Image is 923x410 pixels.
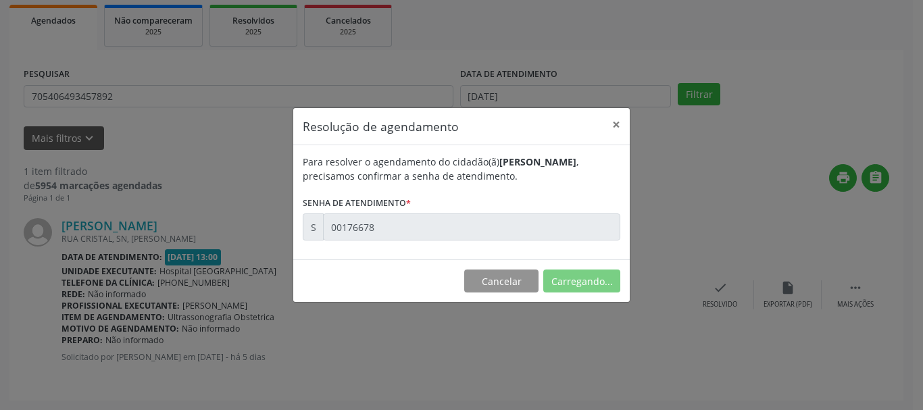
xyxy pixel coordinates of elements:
[303,213,324,240] div: S
[543,270,620,292] button: Carregando...
[303,118,459,135] h5: Resolução de agendamento
[603,108,630,141] button: Close
[303,193,411,213] label: Senha de atendimento
[464,270,539,292] button: Cancelar
[303,155,620,183] div: Para resolver o agendamento do cidadão(ã) , precisamos confirmar a senha de atendimento.
[499,155,576,168] b: [PERSON_NAME]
